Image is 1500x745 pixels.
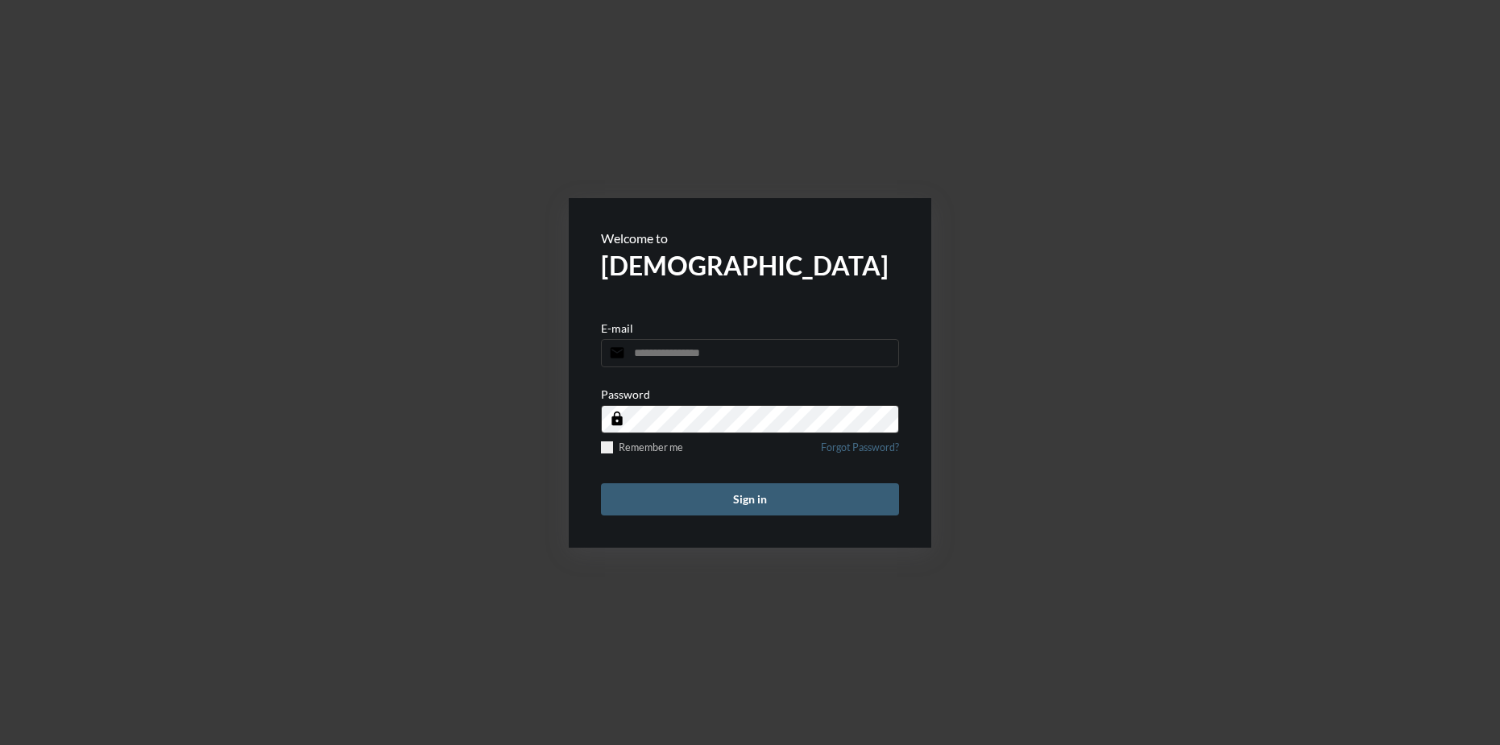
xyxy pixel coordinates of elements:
[601,230,899,246] p: Welcome to
[821,441,899,463] a: Forgot Password?
[601,250,899,281] h2: [DEMOGRAPHIC_DATA]
[601,387,650,401] p: Password
[601,321,633,335] p: E-mail
[601,441,683,453] label: Remember me
[601,483,899,515] button: Sign in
